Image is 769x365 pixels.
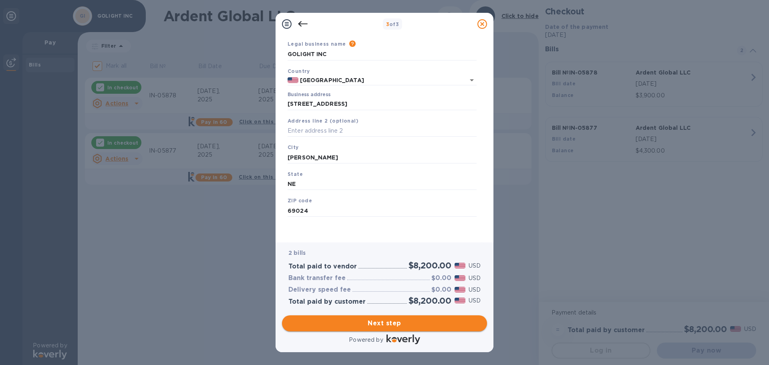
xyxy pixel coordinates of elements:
[387,335,420,344] img: Logo
[288,144,299,150] b: City
[469,262,481,270] p: USD
[288,298,366,306] h3: Total paid by customer
[349,336,383,344] p: Powered by
[469,296,481,305] p: USD
[288,93,330,97] label: Business address
[431,286,451,294] h3: $0.00
[288,125,477,137] input: Enter address line 2
[288,319,481,328] span: Next step
[288,68,310,74] b: Country
[288,98,477,110] input: Enter address
[455,298,465,303] img: USD
[288,118,358,124] b: Address line 2 (optional)
[455,275,465,281] img: USD
[466,75,477,86] button: Open
[288,48,477,60] input: Enter legal business name
[298,75,454,85] input: Select country
[386,21,399,27] b: of 3
[288,77,298,83] img: US
[455,263,465,268] img: USD
[469,286,481,294] p: USD
[288,41,346,47] b: Legal business name
[386,21,389,27] span: 3
[288,250,306,256] b: 2 bills
[288,171,303,177] b: State
[431,274,451,282] h3: $0.00
[288,198,312,204] b: ZIP code
[409,296,451,306] h2: $8,200.00
[288,178,477,190] input: Enter state
[469,274,481,282] p: USD
[288,151,477,163] input: Enter city
[282,315,487,331] button: Next step
[288,205,477,217] input: Enter ZIP code
[288,274,346,282] h3: Bank transfer fee
[409,260,451,270] h2: $8,200.00
[288,263,357,270] h3: Total paid to vendor
[288,286,351,294] h3: Delivery speed fee
[455,287,465,292] img: USD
